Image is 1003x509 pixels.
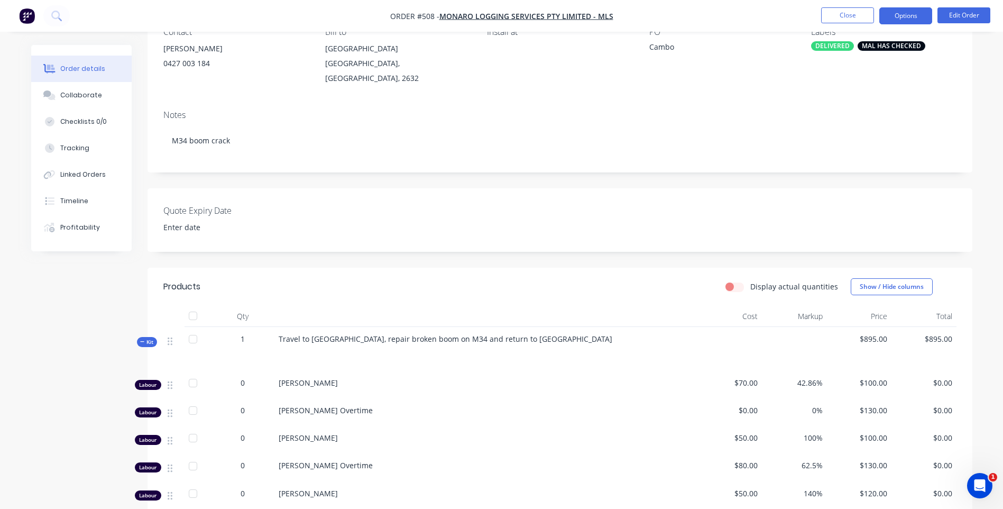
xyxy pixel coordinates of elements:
[702,377,758,388] span: $70.00
[827,306,892,327] div: Price
[896,432,952,443] span: $0.00
[831,488,888,499] span: $120.00
[135,407,161,417] div: Labour
[967,473,992,498] iframe: Intercom live chat
[879,7,932,24] button: Options
[891,306,956,327] div: Total
[487,27,632,37] div: Install at
[896,460,952,471] span: $0.00
[989,473,997,481] span: 1
[831,405,888,416] span: $130.00
[697,306,762,327] div: Cost
[135,435,161,445] div: Labour
[831,460,888,471] span: $130.00
[60,223,100,232] div: Profitability
[831,432,888,443] span: $100.00
[766,377,823,388] span: 42.86%
[390,11,439,21] span: Order #508 -
[60,64,105,74] div: Order details
[241,460,245,471] span: 0
[135,380,161,390] div: Labour
[750,281,838,292] label: Display actual quantities
[241,432,245,443] span: 0
[896,405,952,416] span: $0.00
[241,405,245,416] span: 0
[31,56,132,82] button: Order details
[279,460,373,470] span: [PERSON_NAME] Overtime
[702,405,758,416] span: $0.00
[766,432,823,443] span: 100%
[60,196,88,206] div: Timeline
[163,27,308,37] div: Contact
[163,280,200,293] div: Products
[279,405,373,415] span: [PERSON_NAME] Overtime
[811,41,854,51] div: DELIVERED
[649,41,781,56] div: Cambo
[137,337,157,347] div: Kit
[702,460,758,471] span: $80.00
[163,41,308,75] div: [PERSON_NAME]0427 003 184
[766,488,823,499] span: 140%
[31,82,132,108] button: Collaborate
[163,204,296,217] label: Quote Expiry Date
[135,490,161,501] div: Labour
[439,11,613,21] a: Monaro Logging Services Pty Limited - MLS
[896,377,952,388] span: $0.00
[31,161,132,188] button: Linked Orders
[896,488,952,499] span: $0.00
[831,377,888,388] span: $100.00
[163,56,308,71] div: 0427 003 184
[241,488,245,499] span: 0
[766,405,823,416] span: 0%
[31,214,132,241] button: Profitability
[163,110,956,120] div: Notes
[325,27,470,37] div: Bill to
[279,378,338,388] span: [PERSON_NAME]
[702,432,758,443] span: $50.00
[896,333,952,344] span: $895.00
[279,488,338,498] span: [PERSON_NAME]
[821,7,874,23] button: Close
[279,433,338,443] span: [PERSON_NAME]
[163,41,308,56] div: [PERSON_NAME]
[858,41,925,51] div: MAL HAS CHECKED
[325,41,470,86] div: [GEOGRAPHIC_DATA][GEOGRAPHIC_DATA], [GEOGRAPHIC_DATA], 2632
[241,333,245,344] span: 1
[762,306,827,327] div: Markup
[31,135,132,161] button: Tracking
[60,143,89,153] div: Tracking
[702,488,758,499] span: $50.00
[937,7,990,23] button: Edit Order
[135,462,161,472] div: Labour
[325,56,470,86] div: [GEOGRAPHIC_DATA], [GEOGRAPHIC_DATA], 2632
[766,460,823,471] span: 62.5%
[241,377,245,388] span: 0
[851,278,933,295] button: Show / Hide columns
[279,334,612,344] span: Travel to [GEOGRAPHIC_DATA], repair broken boom on M34 and return to [GEOGRAPHIC_DATA]
[60,90,102,100] div: Collaborate
[156,220,288,235] input: Enter date
[163,124,956,157] div: M34 boom crack
[649,27,794,37] div: PO
[211,306,274,327] div: Qty
[140,338,154,346] span: Kit
[60,117,107,126] div: Checklists 0/0
[19,8,35,24] img: Factory
[60,170,106,179] div: Linked Orders
[831,333,888,344] span: $895.00
[31,188,132,214] button: Timeline
[811,27,956,37] div: Labels
[325,41,470,56] div: [GEOGRAPHIC_DATA]
[31,108,132,135] button: Checklists 0/0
